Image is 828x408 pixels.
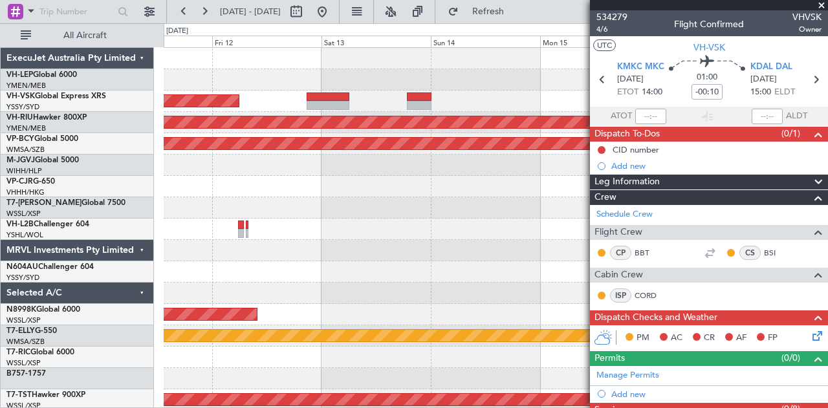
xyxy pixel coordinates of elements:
a: CORD [635,290,664,301]
span: KMKC MKC [617,61,664,74]
span: 534279 [596,10,627,24]
button: UTC [593,39,616,51]
div: CID number [613,144,659,155]
a: VH-L2BChallenger 604 [6,220,89,228]
span: Dispatch Checks and Weather [594,310,717,325]
a: WSSL/XSP [6,209,41,219]
span: [DATE] [750,73,777,86]
div: Add new [611,160,822,171]
span: Flight Crew [594,225,642,240]
div: Fri 12 [212,36,321,47]
a: YMEN/MEB [6,123,46,133]
a: WMSA/SZB [6,145,45,155]
span: Leg Information [594,175,660,189]
span: All Aircraft [34,31,136,40]
div: Add new [611,389,822,400]
span: KDAL DAL [750,61,792,74]
a: Manage Permits [596,369,659,382]
a: T7-TSTHawker 900XP [6,391,85,399]
a: VH-VSKGlobal Express XRS [6,92,106,100]
span: VH-RIU [6,114,33,122]
span: Owner [792,24,822,35]
div: CP [610,246,631,260]
span: AF [736,332,746,345]
a: BSI [764,247,793,259]
button: All Aircraft [14,25,140,46]
span: VH-VSK [6,92,35,100]
input: Trip Number [39,2,114,21]
span: N8998K [6,306,36,314]
a: YSSY/SYD [6,102,39,112]
span: Refresh [461,7,516,16]
span: 15:00 [750,86,771,99]
a: B757-1757 [6,370,46,378]
input: --:-- [635,109,666,124]
div: Flight Confirmed [674,17,744,31]
a: VP-BCYGlobal 5000 [6,135,78,143]
span: [DATE] [617,73,644,86]
span: AC [671,332,682,345]
span: T7-RIC [6,349,30,356]
span: VH-L2B [6,220,34,228]
span: Cabin Crew [594,268,643,283]
div: Mon 15 [540,36,649,47]
a: Schedule Crew [596,208,653,221]
a: YMEN/MEB [6,81,46,91]
span: T7-[PERSON_NAME] [6,199,82,207]
a: YSHL/WOL [6,230,43,240]
span: ELDT [774,86,795,99]
a: M-JGVJGlobal 5000 [6,156,79,164]
span: T7-TST [6,391,32,399]
div: CS [739,246,761,260]
span: 01:00 [697,71,717,84]
span: FP [768,332,778,345]
span: Dispatch To-Dos [594,127,660,142]
span: PM [637,332,649,345]
span: VH-LEP [6,71,33,79]
a: VH-LEPGlobal 6000 [6,71,77,79]
span: T7-ELLY [6,327,35,335]
a: WSSL/XSP [6,316,41,325]
a: T7-ELLYG-550 [6,327,57,335]
span: VP-CJR [6,178,33,186]
button: Refresh [442,1,519,22]
span: M-JGVJ [6,156,35,164]
a: VHHH/HKG [6,188,45,197]
a: WSSL/XSP [6,358,41,368]
a: VH-RIUHawker 800XP [6,114,87,122]
a: YSSY/SYD [6,273,39,283]
span: 4/6 [596,24,627,35]
span: VHVSK [792,10,822,24]
a: WMSA/SZB [6,337,45,347]
a: N604AUChallenger 604 [6,263,94,271]
span: ALDT [786,110,807,123]
div: [DATE] [166,26,188,37]
span: (0/0) [781,351,800,365]
span: VH-VSK [693,41,725,54]
a: WIHH/HLP [6,166,42,176]
span: CR [704,332,715,345]
div: Sun 14 [431,36,540,47]
span: Crew [594,190,616,205]
span: ETOT [617,86,638,99]
div: Sat 13 [321,36,431,47]
span: [DATE] - [DATE] [220,6,281,17]
a: N8998KGlobal 6000 [6,306,80,314]
div: ISP [610,288,631,303]
span: (0/1) [781,127,800,140]
span: Permits [594,351,625,366]
a: BBT [635,247,664,259]
span: 14:00 [642,86,662,99]
span: B757-1 [6,370,32,378]
span: VP-BCY [6,135,34,143]
a: T7-[PERSON_NAME]Global 7500 [6,199,125,207]
a: T7-RICGlobal 6000 [6,349,74,356]
span: ATOT [611,110,632,123]
a: VP-CJRG-650 [6,178,55,186]
span: N604AU [6,263,38,271]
